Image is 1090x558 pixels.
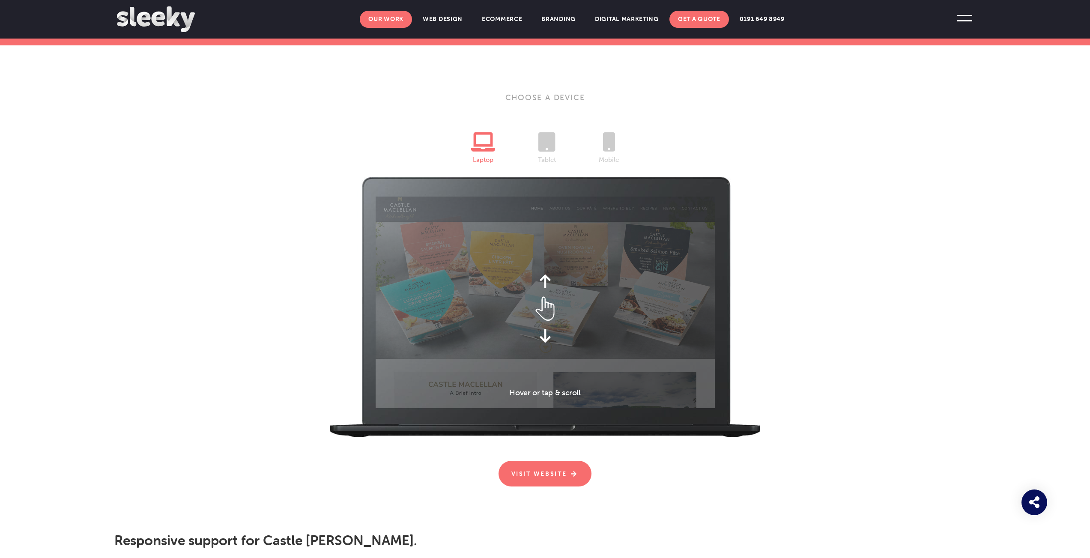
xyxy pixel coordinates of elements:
[117,6,195,32] img: Sleeky Web Design Newcastle
[471,143,495,164] a: Laptop
[538,143,556,164] a: Tablet
[117,93,974,109] h3: Choose A Device
[533,11,584,28] a: Branding
[114,529,976,552] h2: Responsive support for Castle [PERSON_NAME].
[669,11,729,28] a: Get A Quote
[473,11,531,28] a: Ecommerce
[731,11,793,28] a: 0191 649 8949
[599,143,619,164] a: Mobile
[499,461,592,486] a: Visit Website
[414,11,471,28] a: Web Design
[586,11,667,28] a: Digital Marketing
[360,11,412,28] a: Our Work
